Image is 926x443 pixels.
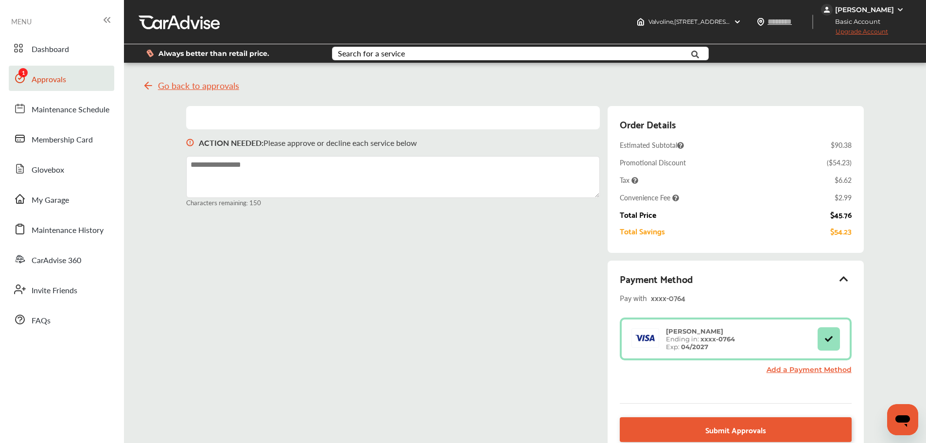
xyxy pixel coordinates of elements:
[620,116,676,132] div: Order Details
[9,247,114,272] a: CarAdvise 360
[32,254,81,267] span: CarAdvise 360
[186,129,194,156] img: svg+xml;base64,PHN2ZyB3aWR0aD0iMTYiIGhlaWdodD0iMTciIHZpZXdCb3g9IjAgMCAxNiAxNyIgZmlsbD0ibm9uZSIgeG...
[199,137,263,148] b: ACTION NEEDED :
[620,193,679,202] span: Convenience Fee
[11,18,32,25] span: MENU
[757,18,765,26] img: location_vector.a44bc228.svg
[158,50,269,57] span: Always better than retail price.
[767,365,852,374] a: Add a Payment Method
[620,270,851,287] div: Payment Method
[822,17,888,27] span: Basic Account
[831,140,852,150] div: $90.38
[812,15,813,29] img: header-divider.bc55588e.svg
[830,227,852,235] div: $54.23
[9,156,114,181] a: Glovebox
[648,18,825,25] span: Valvoline , [STREET_ADDRESS] [GEOGRAPHIC_DATA] , MN 55445
[661,327,740,351] div: Ending in: Exp:
[705,423,766,436] span: Submit Approvals
[835,5,894,14] div: [PERSON_NAME]
[9,277,114,302] a: Invite Friends
[896,6,904,14] img: WGsFRI8htEPBVLJbROoPRyZpYNWhNONpIPPETTm6eUC0GeLEiAAAAAElFTkSuQmCC
[666,327,723,335] strong: [PERSON_NAME]
[9,216,114,242] a: Maintenance History
[835,175,852,185] div: $6.62
[681,343,708,351] strong: 04/2027
[9,96,114,121] a: Maintenance Schedule
[146,49,154,57] img: dollor_label_vector.a70140d1.svg
[32,104,109,116] span: Maintenance Schedule
[142,80,154,91] img: svg+xml;base64,PHN2ZyB4bWxucz0iaHR0cDovL3d3dy53My5vcmcvMjAwMC9zdmciIHdpZHRoPSIyNCIgaGVpZ2h0PSIyNC...
[821,28,888,40] span: Upgrade Account
[9,35,114,61] a: Dashboard
[32,164,64,177] span: Glovebox
[32,284,77,297] span: Invite Friends
[637,18,645,26] img: header-home-logo.8d720a4f.svg
[32,73,66,86] span: Approvals
[338,50,405,57] div: Search for a service
[835,193,852,202] div: $2.99
[9,307,114,332] a: FAQs
[620,291,647,304] span: Pay with
[830,210,852,219] div: $45.76
[827,158,852,167] div: ( $54.23 )
[887,404,918,435] iframe: Button to launch messaging window
[620,417,851,442] a: Submit Approvals
[620,158,686,167] div: Promotional Discount
[620,227,665,235] div: Total Savings
[9,186,114,212] a: My Garage
[821,4,833,16] img: jVpblrzwTbfkPYzPPzSLxeg0AAAAASUVORK5CYII=
[158,81,239,90] span: Go back to approvals
[9,66,114,91] a: Approvals
[620,175,638,185] span: Tax
[32,194,69,207] span: My Garage
[734,18,741,26] img: header-down-arrow.9dd2ce7d.svg
[32,224,104,237] span: Maintenance History
[32,134,93,146] span: Membership Card
[620,210,656,219] div: Total Price
[9,126,114,151] a: Membership Card
[700,335,735,343] strong: xxxx- 0764
[620,140,684,150] span: Estimated Subtotal
[199,137,417,148] p: Please approve or decline each service below
[651,291,772,304] div: xxxx- 0764
[32,43,69,56] span: Dashboard
[186,198,600,207] small: Characters remaining: 150
[32,315,51,327] span: FAQs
